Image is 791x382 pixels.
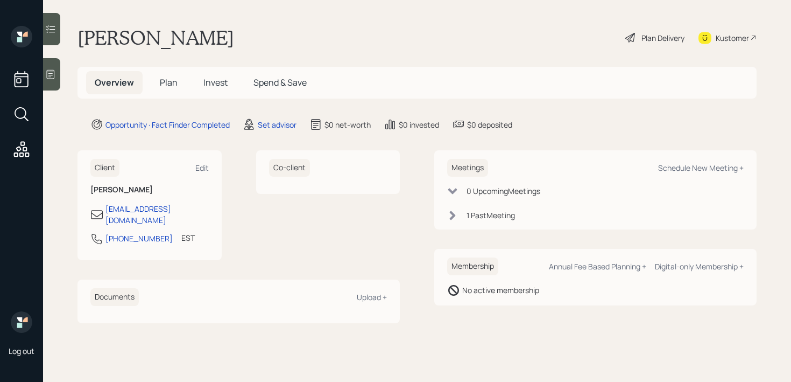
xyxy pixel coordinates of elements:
span: Invest [203,77,228,88]
h6: Meetings [447,159,488,177]
h6: Co-client [269,159,310,177]
h6: Membership [447,258,498,275]
div: Set advisor [258,119,296,130]
div: [PHONE_NUMBER] [105,233,173,244]
div: 0 Upcoming Meeting s [467,185,540,197]
div: [EMAIL_ADDRESS][DOMAIN_NAME] [105,203,209,226]
div: EST [181,232,195,244]
img: retirable_logo.png [11,311,32,333]
div: Upload + [357,292,387,302]
span: Spend & Save [253,77,307,88]
h6: [PERSON_NAME] [90,185,209,195]
span: Overview [95,77,134,88]
div: Log out [9,346,34,356]
div: Kustomer [716,32,749,44]
div: No active membership [462,284,539,296]
div: Annual Fee Based Planning + [549,261,646,272]
div: $0 deposited [467,119,512,130]
div: Digital-only Membership + [655,261,744,272]
div: $0 invested [399,119,439,130]
div: Edit [195,163,209,173]
div: Schedule New Meeting + [658,163,744,173]
div: $0 net-worth [324,119,371,130]
h1: [PERSON_NAME] [77,26,234,50]
div: Opportunity · Fact Finder Completed [105,119,230,130]
span: Plan [160,77,178,88]
h6: Documents [90,288,139,306]
div: 1 Past Meeting [467,210,515,221]
div: Plan Delivery [641,32,684,44]
h6: Client [90,159,119,177]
